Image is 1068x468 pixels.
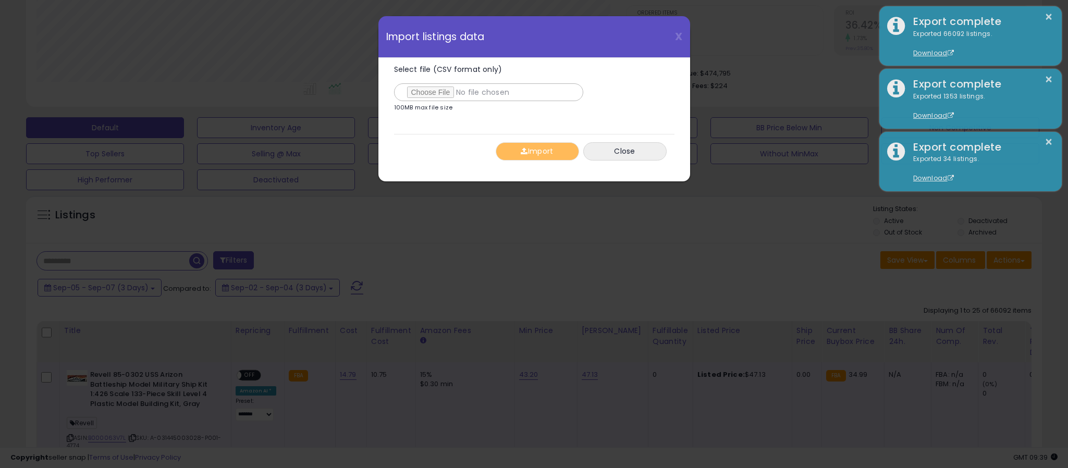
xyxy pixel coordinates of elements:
[905,14,1054,29] div: Export complete
[394,105,453,110] p: 100MB max file size
[496,142,579,161] button: Import
[905,154,1054,183] div: Exported 34 listings.
[1045,10,1053,23] button: ×
[583,142,667,161] button: Close
[913,174,954,182] a: Download
[1045,136,1053,149] button: ×
[905,77,1054,92] div: Export complete
[675,29,682,44] span: X
[386,32,485,42] span: Import listings data
[1045,73,1053,86] button: ×
[913,48,954,57] a: Download
[905,140,1054,155] div: Export complete
[905,29,1054,58] div: Exported 66092 listings.
[394,64,502,75] span: Select file (CSV format only)
[905,92,1054,121] div: Exported 1353 listings.
[913,111,954,120] a: Download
